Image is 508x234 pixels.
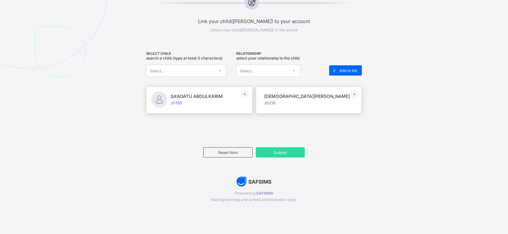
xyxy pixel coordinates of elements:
span: Making learning and school administration easy. [127,197,381,202]
span: RELATIONSHIP [236,52,323,56]
span: Link your child([PERSON_NAME]) to your account [127,18,381,24]
div: × [241,90,249,98]
span: Powered by [127,191,381,196]
span: Reset form [208,150,247,155]
span: J0216 [264,101,350,105]
span: Select your child([PERSON_NAME]) in the school [210,28,298,32]
span: J0155 [171,101,223,105]
b: SAFSIMS [256,191,273,196]
span: [DEMOGRAPHIC_DATA][PERSON_NAME] [264,93,350,99]
span: SA'ADATU ABDULKARIM [171,93,223,99]
span: Select your relationship to the child [236,56,300,61]
div: Select... [240,65,254,77]
div: × [350,90,358,98]
span: Add to list [339,68,357,73]
span: Submit [261,150,300,155]
img: AdK1DDW6R+oPwAAAABJRU5ErkJggg== [237,177,271,187]
span: Search a child (type at least 3 characters) [146,56,222,61]
span: SELECT CHILD [146,52,233,56]
div: Select... [150,65,164,77]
